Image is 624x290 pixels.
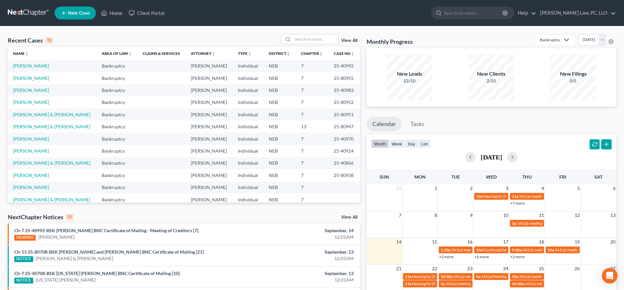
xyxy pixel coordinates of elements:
span: 9:30a [512,247,522,252]
span: Wed [486,174,497,180]
span: 1p [441,281,445,286]
td: Bankruptcy [97,120,137,132]
span: Tue [451,174,460,180]
td: [PERSON_NAME] [186,72,232,84]
span: 10:30a [441,274,453,279]
a: Home [98,7,125,19]
a: [US_STATE] [PERSON_NAME] [36,277,96,283]
span: 15 [431,238,438,246]
span: 11a [405,281,411,286]
span: Sat [594,174,603,180]
td: 25-40983 [329,84,360,96]
span: 21 [396,265,402,272]
a: [PERSON_NAME] & [PERSON_NAME] [13,124,90,129]
td: 25-80952 [329,96,360,108]
td: Individual [233,169,264,181]
td: [PERSON_NAME] [186,194,232,206]
td: Individual [233,108,264,120]
a: [PERSON_NAME] [13,87,49,93]
h3: Monthly Progress [367,38,413,45]
td: 7 [296,96,329,108]
div: 0/5 [551,78,596,84]
td: [PERSON_NAME] [186,60,232,72]
span: 10a [476,194,483,199]
span: Fri [559,174,566,180]
span: New Case [68,11,90,16]
span: 11a [512,194,518,199]
a: View All [341,215,357,220]
td: Individual [233,84,264,96]
a: [PERSON_NAME] [38,234,74,240]
span: 1p [512,221,516,226]
td: NEB [264,96,296,108]
td: Bankruptcy [97,72,137,84]
td: [PERSON_NAME] [186,84,232,96]
td: 25-40914 [329,145,360,157]
div: 12/10 [387,78,432,84]
div: New Leads [387,70,432,78]
i: unfold_more [351,52,355,56]
span: 23 [467,265,473,272]
div: NOTICE [14,278,33,284]
div: 15 [45,37,53,43]
td: Individual [233,96,264,108]
div: Bankruptcy [540,37,560,43]
span: 13 [610,211,616,219]
td: [PERSON_NAME] [186,108,232,120]
span: 14 [396,238,402,246]
a: Case Nounfold_more [334,51,355,56]
i: unfold_more [248,52,252,56]
span: 4 [541,184,545,192]
td: 25-40866 [329,157,360,169]
span: Mon [414,174,426,180]
div: New Filings [551,70,596,78]
div: 10 [66,214,73,220]
span: 10a [476,247,483,252]
button: list [418,139,431,148]
span: 3 [505,184,509,192]
span: 17 [502,238,509,246]
td: NEB [264,133,296,145]
td: Individual [233,120,264,132]
span: 341(a) meeting for [PERSON_NAME] [517,221,580,226]
div: Open Intercom Messenger [602,268,617,284]
a: Attorneyunfold_more [191,51,215,56]
a: [PERSON_NAME] [13,172,49,178]
a: Calendar [367,117,402,131]
td: 25-80938 [329,169,360,181]
a: Chapterunfold_more [301,51,323,56]
span: Hearing for [PERSON_NAME] [483,194,534,199]
a: +2 more [439,254,453,259]
span: Hearing for [PERSON_NAME] Land & Cattle [412,281,486,286]
span: 10:30a [512,281,524,286]
span: 8 [434,211,438,219]
td: 25-40992 [329,60,360,72]
span: 18 [538,238,545,246]
a: Districtunfold_more [269,51,290,56]
td: [PERSON_NAME] [186,133,232,145]
div: 12:01AM [245,277,354,283]
div: September, 13 [245,249,354,255]
div: September, 14 [245,227,354,234]
td: Bankruptcy [97,108,137,120]
a: [PERSON_NAME] [13,136,49,142]
span: 7 [398,211,402,219]
td: Individual [233,72,264,84]
td: [PERSON_NAME] [186,120,232,132]
span: 1:30p [441,247,451,252]
a: View All [341,38,357,43]
a: +7 more [510,201,525,206]
span: 19 [574,238,580,246]
td: [PERSON_NAME] [186,96,232,108]
td: Bankruptcy [97,96,137,108]
i: unfold_more [212,52,215,56]
td: 7 [296,182,329,194]
th: Claims & Services [137,47,186,60]
span: 341(a) meeting for [PERSON_NAME] [446,281,509,286]
td: [PERSON_NAME] [186,182,232,194]
span: 10a [512,274,518,279]
span: 22 [431,265,438,272]
span: 25 [538,265,545,272]
i: unfold_more [286,52,290,56]
div: September, 13 [245,270,354,277]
